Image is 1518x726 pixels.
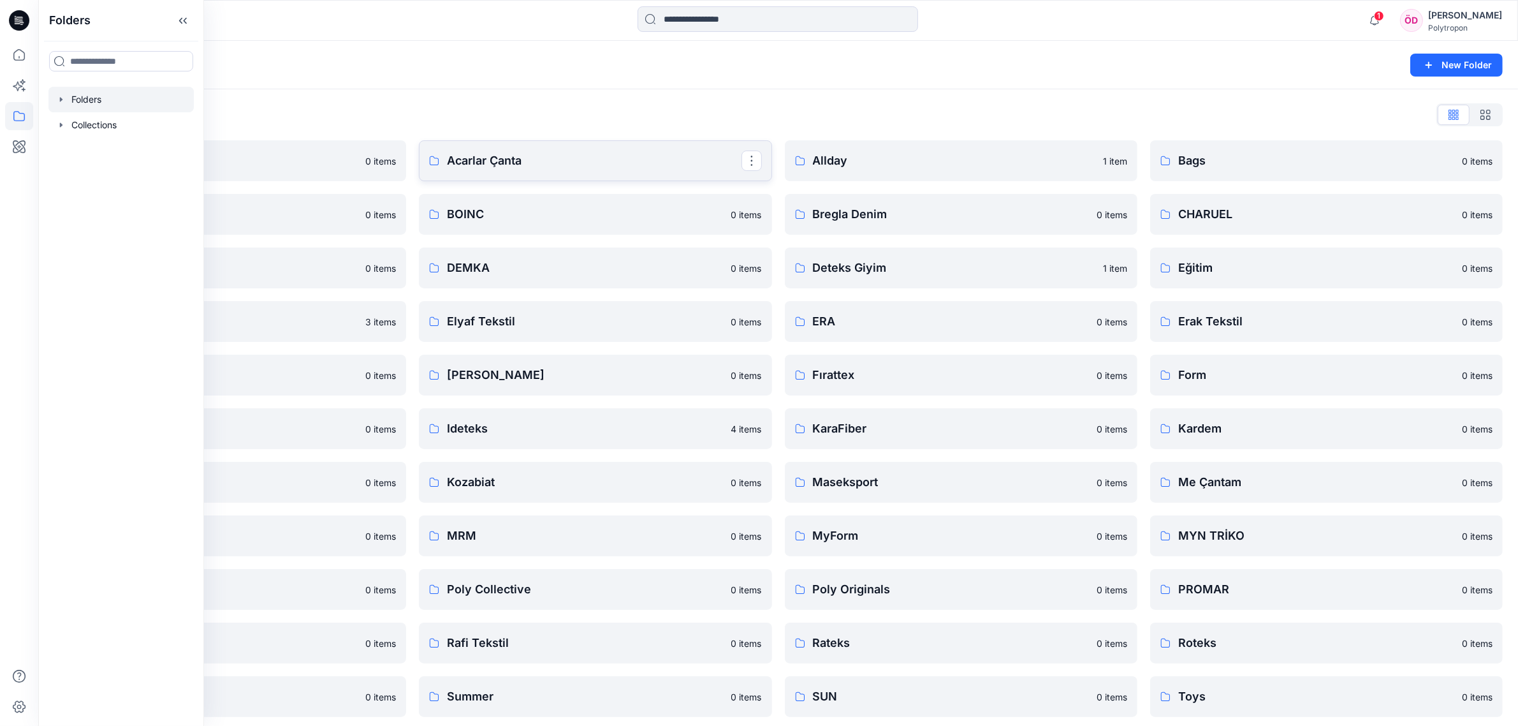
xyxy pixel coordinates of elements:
[785,248,1137,288] a: Deteks Giyim1 item
[54,248,406,288] a: DeFacto0 items
[447,688,723,706] p: Summer
[731,530,762,543] p: 0 items
[785,623,1137,663] a: Rateks0 items
[1150,248,1503,288] a: Eğitim0 items
[82,634,358,652] p: Quzu
[1103,262,1127,275] p: 1 item
[82,581,358,598] p: Oxxo
[1097,315,1127,329] p: 0 items
[419,301,771,342] a: Elyaf Tekstil0 items
[1462,422,1492,436] p: 0 items
[447,527,723,545] p: MRM
[365,637,396,650] p: 0 items
[1462,583,1492,596] p: 0 items
[447,473,723,491] p: Kozabiat
[1462,690,1492,704] p: 0 items
[1097,476,1127,489] p: 0 items
[1178,259,1454,277] p: Eğitim
[54,676,406,717] a: SML0 items
[365,208,396,221] p: 0 items
[54,623,406,663] a: Quzu0 items
[1178,688,1454,706] p: Toys
[1178,473,1454,491] p: Me Çantam
[419,676,771,717] a: Summer0 items
[82,420,358,438] p: [PERSON_NAME]
[813,688,1089,706] p: SUN
[365,315,396,329] p: 3 items
[731,262,762,275] p: 0 items
[82,259,358,277] p: DeFacto
[1428,23,1502,33] div: Polytropon
[447,259,723,277] p: DEMKA
[1462,315,1492,329] p: 0 items
[813,259,1095,277] p: Deteks Giyim
[731,637,762,650] p: 0 items
[1178,313,1454,330] p: Erak Tekstil
[1150,623,1503,663] a: Roteks0 items
[365,154,396,168] p: 0 items
[1428,8,1502,23] div: [PERSON_NAME]
[82,313,358,330] p: EKO
[419,140,771,181] a: Acarlar Çanta
[365,422,396,436] p: 0 items
[1178,205,1454,223] p: CHARUEL
[419,248,771,288] a: DEMKA0 items
[785,194,1137,235] a: Bregla Denim0 items
[813,581,1089,598] p: Poly Originals
[447,420,723,438] p: Ideteks
[1097,208,1127,221] p: 0 items
[365,476,396,489] p: 0 items
[813,473,1089,491] p: Maseksport
[1150,408,1503,449] a: Kardem0 items
[813,366,1089,384] p: Fırattex
[785,462,1137,503] a: Maseksport0 items
[1097,690,1127,704] p: 0 items
[365,583,396,596] p: 0 items
[1178,366,1454,384] p: Form
[731,422,762,436] p: 4 items
[1097,422,1127,436] p: 0 items
[1097,637,1127,650] p: 0 items
[1374,11,1384,21] span: 1
[419,515,771,556] a: MRM0 items
[1150,355,1503,396] a: Form0 items
[1462,530,1492,543] p: 0 items
[54,194,406,235] a: Bebetto0 items
[365,690,396,704] p: 0 items
[731,476,762,489] p: 0 items
[731,315,762,329] p: 0 items
[419,355,771,396] a: [PERSON_NAME]0 items
[731,690,762,704] p: 0 items
[54,569,406,610] a: Oxxo0 items
[82,527,358,545] p: MEBA
[1150,569,1503,610] a: PROMAR0 items
[785,408,1137,449] a: KaraFiber0 items
[785,569,1137,610] a: Poly Originals0 items
[419,623,771,663] a: Rafi Tekstil0 items
[785,676,1137,717] a: SUN0 items
[447,205,723,223] p: BOINC
[1462,369,1492,382] p: 0 items
[785,301,1137,342] a: ERA0 items
[1462,476,1492,489] p: 0 items
[365,369,396,382] p: 0 items
[54,515,406,556] a: MEBA0 items
[82,473,358,491] p: Koton
[54,462,406,503] a: Koton0 items
[813,152,1095,170] p: Allday
[1462,208,1492,221] p: 0 items
[447,152,741,170] p: Acarlar Çanta
[731,369,762,382] p: 0 items
[1150,194,1503,235] a: CHARUEL0 items
[54,140,406,181] a: Abiteks0 items
[1150,140,1503,181] a: Bags0 items
[1150,301,1503,342] a: Erak Tekstil0 items
[1400,9,1423,32] div: ÖD
[447,366,723,384] p: [PERSON_NAME]
[419,569,771,610] a: Poly Collective0 items
[1150,676,1503,717] a: Toys0 items
[1462,262,1492,275] p: 0 items
[731,208,762,221] p: 0 items
[1178,634,1454,652] p: Roteks
[731,583,762,596] p: 0 items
